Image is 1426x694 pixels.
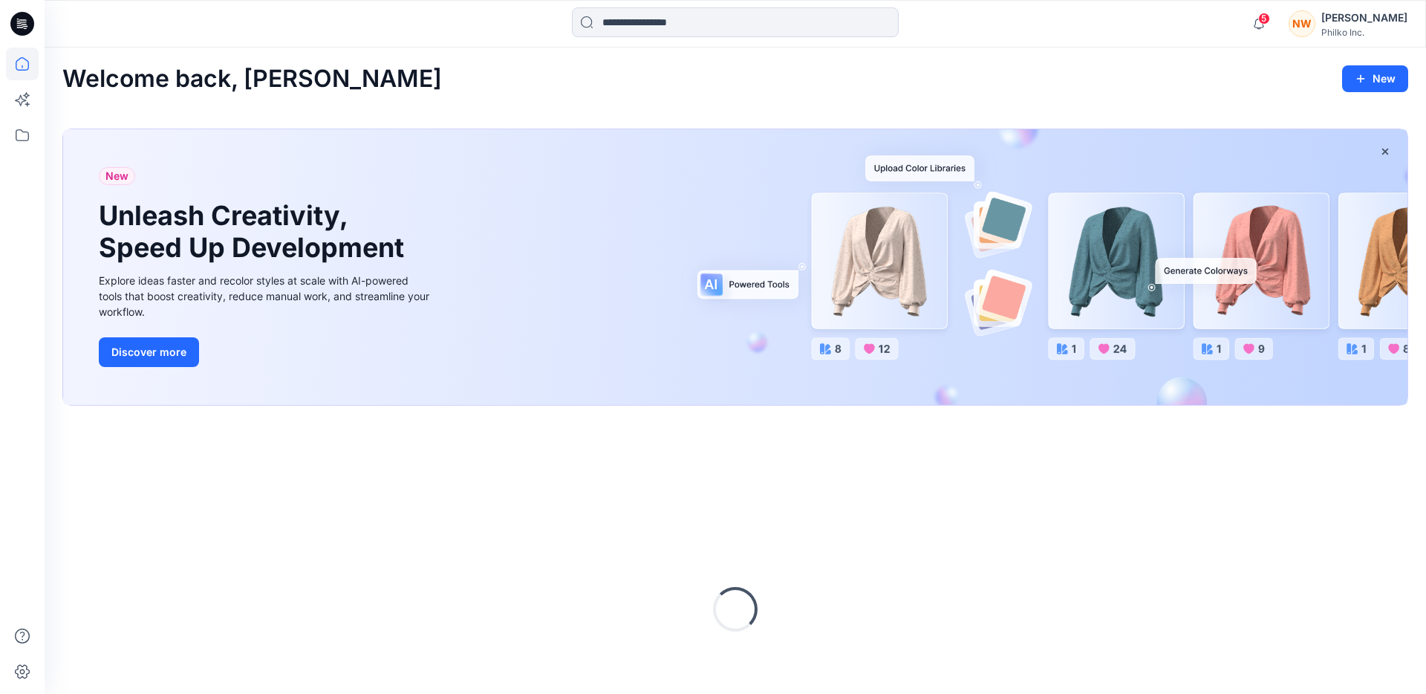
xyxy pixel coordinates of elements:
[1258,13,1270,25] span: 5
[1321,9,1407,27] div: [PERSON_NAME]
[99,200,411,264] h1: Unleash Creativity, Speed Up Development
[99,337,433,367] a: Discover more
[62,65,442,93] h2: Welcome back, [PERSON_NAME]
[1342,65,1408,92] button: New
[99,273,433,320] div: Explore ideas faster and recolor styles at scale with AI-powered tools that boost creativity, red...
[99,337,199,367] button: Discover more
[105,167,128,185] span: New
[1289,10,1315,37] div: NW
[1321,27,1407,38] div: Philko Inc.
